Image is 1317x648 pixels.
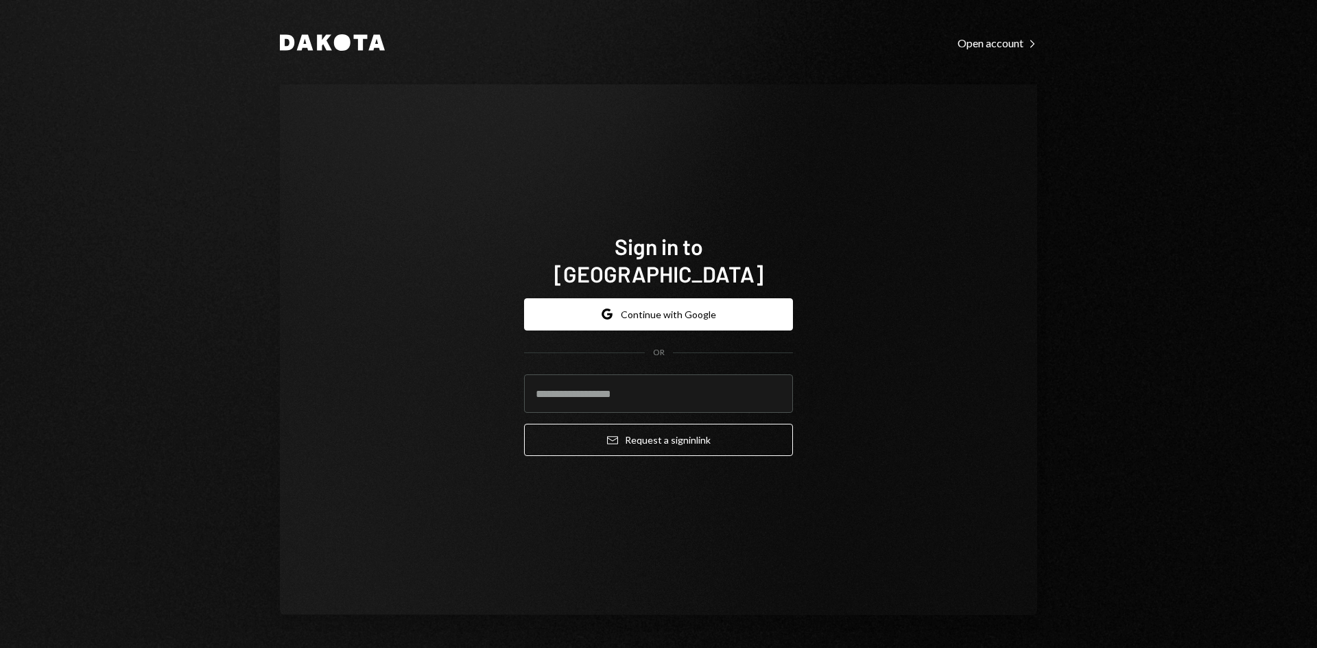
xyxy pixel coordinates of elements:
div: Open account [958,36,1037,50]
button: Continue with Google [524,298,793,331]
button: Request a signinlink [524,424,793,456]
a: Open account [958,35,1037,50]
h1: Sign in to [GEOGRAPHIC_DATA] [524,232,793,287]
div: OR [653,347,665,359]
